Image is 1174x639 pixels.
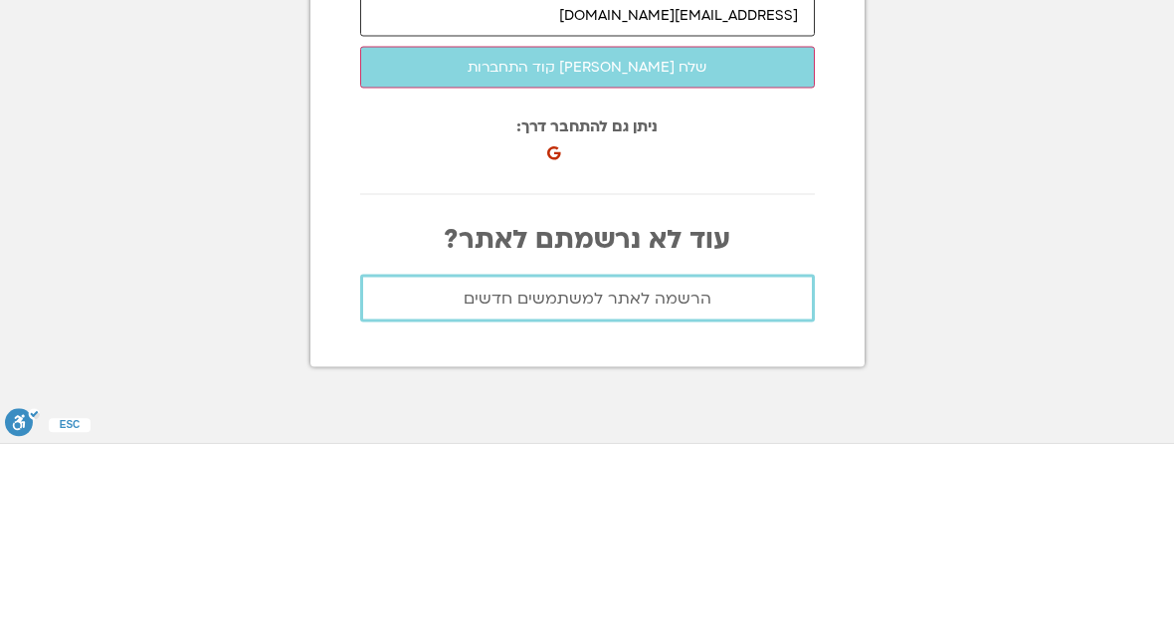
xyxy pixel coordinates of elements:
p: על מנת להתחבר לתודעה בריאה יש לרשום את כתובת [DEMOGRAPHIC_DATA] שאיתה נרשמת לאתר [360,134,815,170]
span: הרשמה לאתר למשתמשים חדשים [464,485,711,503]
h2: כניסה למנוי שלך [360,106,815,124]
div: כניסה באמצעות חשבון Google. פתיחה בכרטיסייה חדשה [541,319,759,363]
input: האימייל איתו נרשמת לאתר [360,190,815,232]
button: שלח [PERSON_NAME] קוד התחברות [360,242,815,284]
a: הרשמה לאתר למשתמשים חדשים [360,470,815,518]
p: עוד לא נרשמתם לאתר? [360,420,815,450]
